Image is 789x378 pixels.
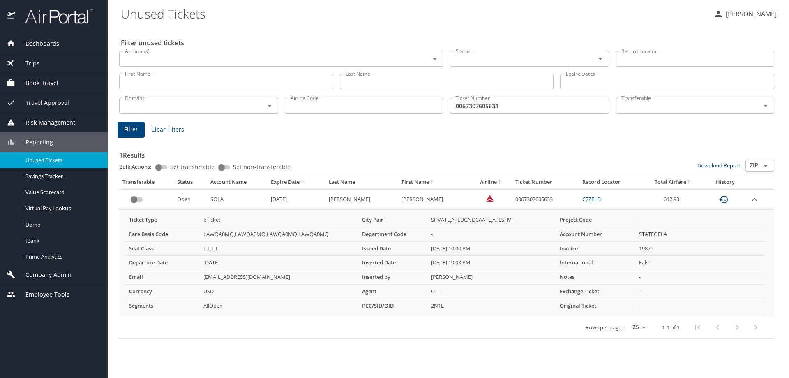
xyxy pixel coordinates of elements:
[121,1,707,26] h1: Unused Tickets
[579,175,642,189] th: Record Locator
[126,285,200,299] th: Currency
[704,175,746,189] th: History
[268,175,325,189] th: Expire Date
[760,160,771,172] button: Open
[207,175,268,189] th: Account Name
[636,241,764,256] td: 19875
[398,175,471,189] th: First Name
[126,270,200,285] th: Email
[200,285,359,299] td: USD
[428,270,556,285] td: [PERSON_NAME]
[556,270,636,285] th: Notes
[429,180,435,185] button: sort
[428,227,556,241] td: -
[25,253,98,261] span: Prime Analytics
[126,299,200,313] th: Segments
[398,189,471,209] td: [PERSON_NAME]
[497,180,503,185] button: sort
[760,100,771,111] button: Open
[15,39,59,48] span: Dashboards
[486,194,494,202] img: Delta Airlines
[636,299,764,313] td: -
[626,321,649,334] select: rows per page
[586,325,623,330] p: Rows per page:
[512,175,579,189] th: Ticket Number
[126,213,764,313] table: more info about unused tickets
[15,290,69,299] span: Employee Tools
[200,270,359,285] td: [EMAIL_ADDRESS][DOMAIN_NAME]
[207,189,268,209] td: SOLA
[471,175,512,189] th: Airline
[122,179,171,186] div: Transferable
[121,36,776,49] h2: Filter unused tickets
[15,79,58,88] span: Book Travel
[556,285,636,299] th: Exchange Ticket
[662,325,680,330] p: 1-1 of 1
[359,285,428,299] th: Agent
[428,213,556,227] td: SHVATL,ATLDCA,DCAATL,ATLSHV
[359,213,428,227] th: City Pair
[25,237,98,245] span: IBank
[556,227,636,241] th: Account Number
[556,241,636,256] th: Invoice
[264,100,275,111] button: Open
[200,227,359,241] td: LAWQA0MQ,LAWQA0MQ,LAWQA0MQ,LAWQA0MQ
[200,213,359,227] td: eTicket
[151,125,184,135] span: Clear Filters
[15,138,53,147] span: Reporting
[124,124,138,135] span: Filter
[7,8,16,24] img: icon-airportal.png
[325,189,398,209] td: [PERSON_NAME]
[25,156,98,164] span: Unused Tickets
[268,189,325,209] td: [DATE]
[174,175,207,189] th: Status
[595,53,606,65] button: Open
[300,180,305,185] button: sort
[428,241,556,256] td: [DATE] 10:00 PM
[119,146,774,160] h3: 1 Results
[428,299,556,313] td: 2N1L
[636,213,764,227] td: -
[25,204,98,212] span: Virtual Pay Lookup
[723,9,777,19] p: [PERSON_NAME]
[556,213,636,227] th: Project Code
[15,59,39,68] span: Trips
[359,241,428,256] th: Issued Date
[642,175,704,189] th: Total Airfare
[15,98,69,107] span: Travel Approval
[126,213,200,227] th: Ticket Type
[750,195,759,204] button: expand row
[15,118,75,127] span: Risk Management
[697,162,741,169] a: Download Report
[148,122,187,137] button: Clear Filters
[642,189,704,209] td: 612.93
[170,164,215,170] span: Set transferable
[359,299,428,313] th: PCC/SID/OID
[174,189,207,209] td: Open
[428,285,556,299] td: UT
[126,256,200,270] th: Departure Date
[118,122,145,138] button: Filter
[359,256,428,270] th: Inserted Date
[686,180,692,185] button: sort
[582,195,601,203] a: C7ZFLD
[710,7,780,21] button: [PERSON_NAME]
[325,175,398,189] th: Last Name
[15,270,72,279] span: Company Admin
[636,227,764,241] td: STATEOFLA
[119,163,158,170] p: Bulk Actions:
[16,8,93,24] img: airportal-logo.png
[556,299,636,313] th: Original Ticket
[359,227,428,241] th: Department Code
[25,188,98,196] span: Value Scorecard
[556,256,636,270] th: International
[636,270,764,285] td: -
[200,256,359,270] td: [DATE]
[428,256,556,270] td: [DATE] 10:03 PM
[200,241,359,256] td: L,L,L,L
[25,221,98,229] span: Domo
[429,53,441,65] button: Open
[636,256,764,270] td: False
[126,227,200,241] th: Fare Basis Code
[233,164,291,170] span: Set non-transferable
